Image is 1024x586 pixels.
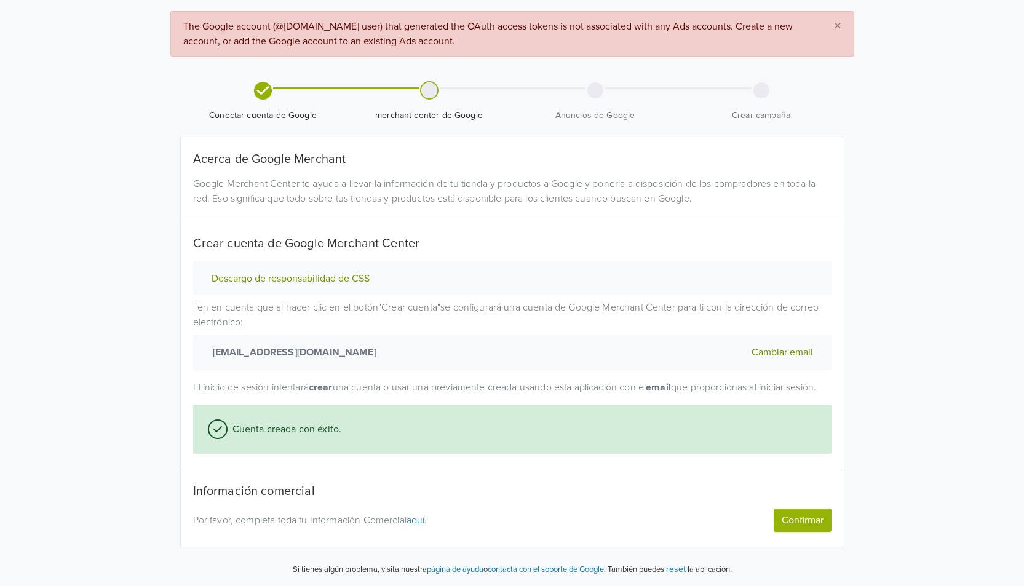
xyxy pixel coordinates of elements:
[822,12,854,41] button: Close
[351,109,507,122] span: merchant center de Google
[666,562,686,576] button: reset
[184,176,841,206] div: Google Merchant Center te ayuda a llevar la información de tu tienda y productos a Google y poner...
[228,422,342,437] span: Cuenta creada con éxito.
[193,300,832,370] p: Ten en cuenta que al hacer clic en el botón " Crear cuenta " se configurará una cuenta de Google ...
[774,509,832,532] button: Confirmar
[407,514,427,526] a: aquí.
[488,564,604,574] a: contacta con el soporte de Google
[427,564,483,574] a: página de ayuda
[834,17,841,35] span: ×
[309,381,333,394] strong: crear
[748,344,817,360] button: Cambiar email
[646,381,671,394] strong: email
[193,484,832,499] h5: Información comercial
[208,345,376,360] strong: [EMAIL_ADDRESS][DOMAIN_NAME]
[208,272,373,285] button: Descargo de responsabilidad de CSS
[193,513,667,528] p: Por favor, completa toda tu Información Comercial
[193,152,832,167] h5: Acerca de Google Merchant
[185,109,341,122] span: Conectar cuenta de Google
[193,236,832,251] h5: Crear cuenta de Google Merchant Center
[193,380,832,395] p: El inicio de sesión intentará una cuenta o usar una previamente creada usando esta aplicación con...
[683,109,839,122] span: Crear campaña
[517,109,673,122] span: Anuncios de Google
[183,20,793,47] span: The Google account (@[DOMAIN_NAME] user) that generated the OAuth access tokens is not associated...
[293,564,606,576] p: Si tienes algún problema, visita nuestra o .
[606,562,732,576] p: También puedes la aplicación.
